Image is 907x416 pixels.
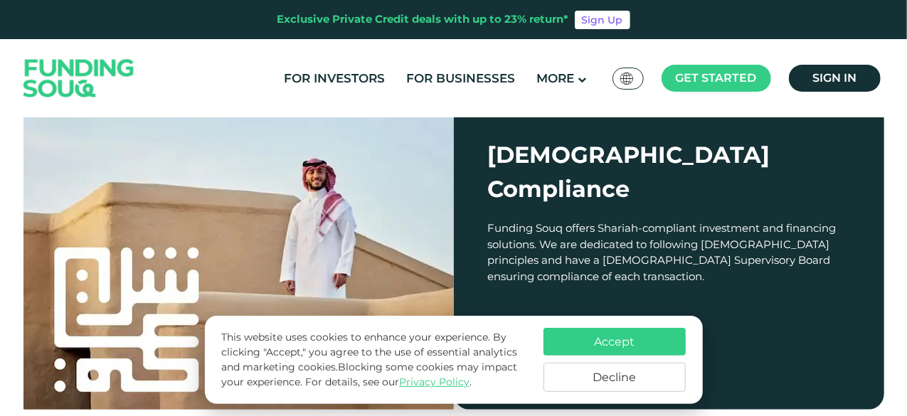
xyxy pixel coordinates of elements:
[575,11,630,29] a: Sign Up
[280,67,388,90] a: For Investors
[488,220,850,284] div: Funding Souq offers Shariah-compliant investment and financing solutions. We are dedicated to fol...
[305,375,472,388] span: For details, see our .
[543,363,686,392] button: Decline
[543,328,686,356] button: Accept
[9,43,149,114] img: Logo
[488,314,549,327] span: Certified by
[789,65,881,92] a: Sign in
[620,73,633,85] img: SA Flag
[536,71,574,85] span: More
[221,361,517,388] span: Blocking some cookies may impact your experience.
[403,67,519,90] a: For Businesses
[552,314,621,327] span: Dar Al Sharia
[277,11,569,28] div: Exclusive Private Credit deals with up to 23% return*
[812,71,856,85] span: Sign in
[221,330,529,390] p: This website uses cookies to enhance your experience. By clicking "Accept," you agree to the use ...
[488,138,850,206] div: [DEMOGRAPHIC_DATA] Compliance
[676,71,757,85] span: Get started
[399,375,470,388] a: Privacy Policy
